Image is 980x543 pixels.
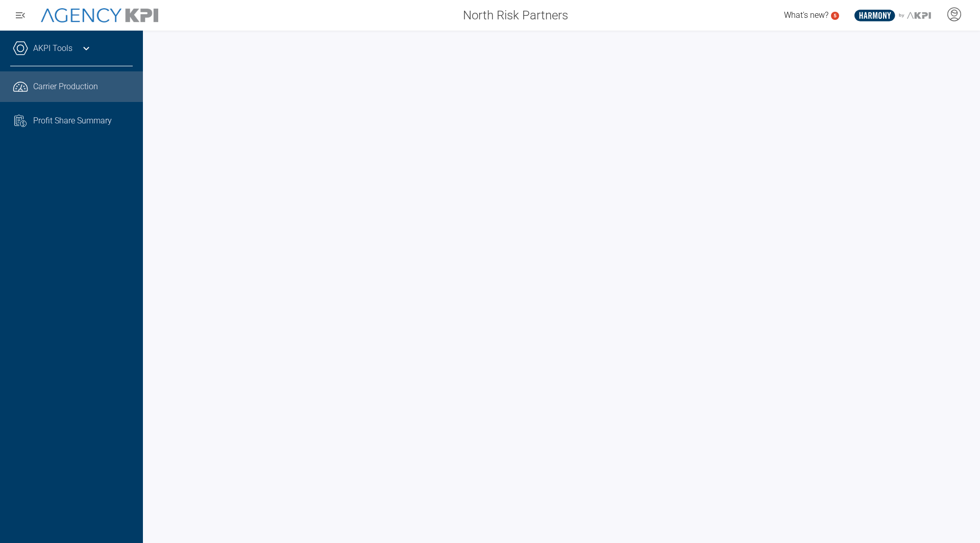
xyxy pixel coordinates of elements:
[33,115,112,127] span: Profit Share Summary
[834,13,837,18] text: 5
[33,42,72,55] a: AKPI Tools
[463,6,568,24] span: North Risk Partners
[831,12,839,20] a: 5
[784,10,828,20] span: What's new?
[41,8,158,23] img: AgencyKPI
[33,81,98,93] span: Carrier Production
